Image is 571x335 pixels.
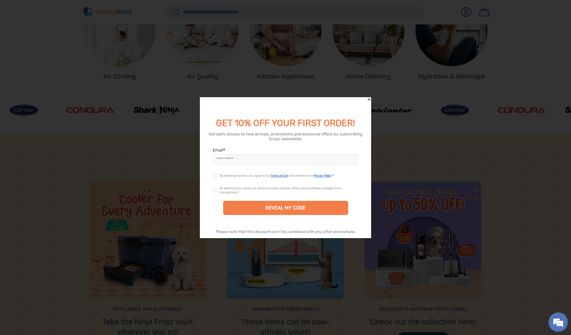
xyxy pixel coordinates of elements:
[271,173,288,178] a: Terms of Use
[105,3,121,19] div: Minimize live chat window
[265,205,306,211] div: REVEAL MY CODE
[220,173,271,178] span: By checking this box, you agree to our
[208,132,363,141] div: Get early access to new arrivals, promotions and exclusive offers by subscribing to our newsletter.
[216,118,355,128] span: GET 10% OFF YOUR FIRST ORDER!
[216,229,355,234] div: Please note that this discount can’t be combined with any other promotions.
[289,173,314,178] span: and consent to our
[367,97,371,102] div: Close
[314,173,332,178] a: Privacy Policy
[223,201,348,215] div: REVEAL MY CODE
[37,81,89,146] span: We're online!
[3,176,122,198] textarea: Type your message and hit 'Enter'
[213,147,358,153] label: Email
[220,186,341,194] div: By entering your email, you agree to receive updates, offers, and marketing messages from ConcepS...
[33,36,108,44] div: Chat with us now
